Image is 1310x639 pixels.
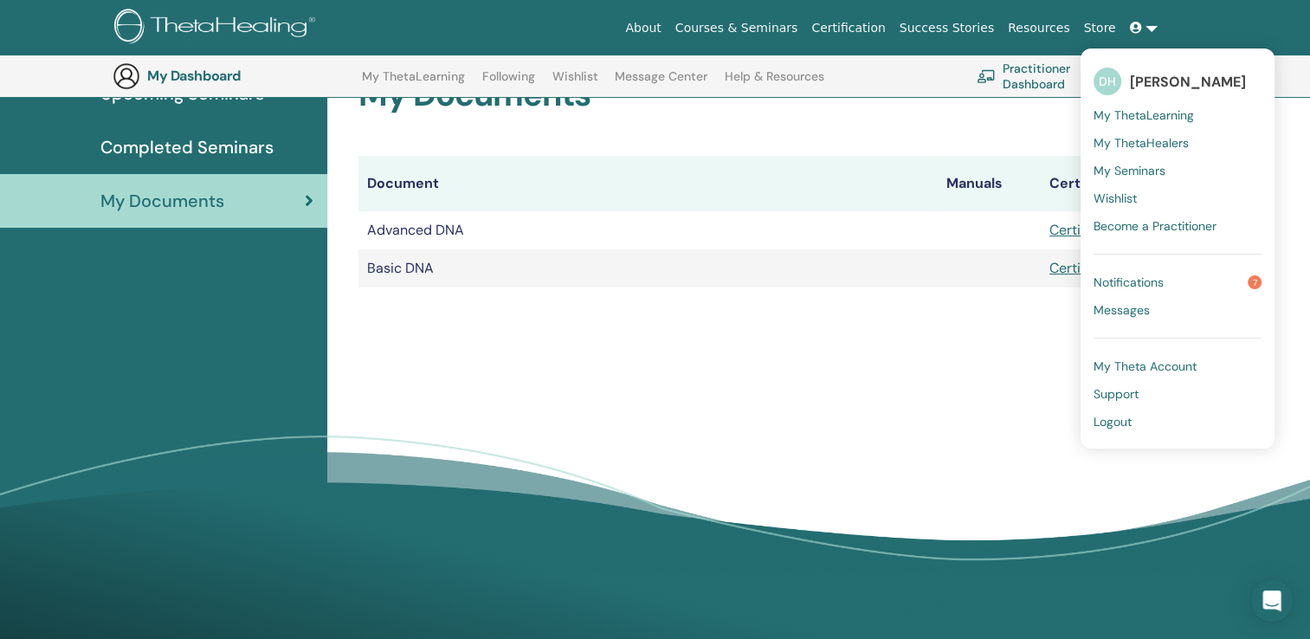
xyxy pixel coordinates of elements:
th: Certificates [1041,156,1185,211]
a: Courses & Seminars [668,12,805,44]
a: Wishlist [1094,184,1262,212]
a: Practitioner Dashboard [977,57,1123,95]
a: Support [1094,380,1262,408]
a: Resources [1001,12,1077,44]
a: Message Center [615,69,707,97]
td: Advanced DNA [358,211,937,249]
h3: My Dashboard [147,68,320,84]
a: Certificate [1049,259,1117,277]
img: chalkboard-teacher.svg [977,69,996,83]
th: Document [358,156,937,211]
a: Become a Practitioner [1094,212,1262,240]
span: My Documents [100,188,224,214]
span: My Seminars [1094,163,1165,178]
div: Open Intercom Messenger [1251,580,1293,622]
a: My ThetaLearning [1094,101,1262,129]
span: [PERSON_NAME] [1130,73,1246,91]
span: Messages [1094,302,1150,318]
a: Wishlist [552,69,598,97]
span: Become a Practitioner [1094,218,1216,234]
a: Certificate [1049,221,1117,239]
a: My ThetaHealers [1094,129,1262,157]
span: My ThetaLearning [1094,107,1194,123]
span: Completed Seminars [100,134,274,160]
td: Basic DNA [358,249,937,287]
h2: My Documents [358,75,1185,115]
a: Following [482,69,535,97]
a: About [618,12,668,44]
th: Manuals [938,156,1041,211]
a: My Seminars [1094,157,1262,184]
a: My Theta Account [1094,352,1262,380]
a: DH[PERSON_NAME] [1094,61,1262,101]
span: My Theta Account [1094,358,1197,374]
a: My ThetaLearning [362,69,465,97]
span: My ThetaHealers [1094,135,1189,151]
a: Notifications7 [1094,268,1262,296]
span: Logout [1094,414,1132,429]
a: Messages [1094,296,1262,324]
span: 7 [1248,275,1262,289]
span: Wishlist [1094,190,1137,206]
a: Certification [804,12,892,44]
a: Logout [1094,408,1262,436]
a: Help & Resources [725,69,824,97]
img: generic-user-icon.jpg [113,62,140,90]
a: Store [1077,12,1123,44]
img: logo.png [114,9,321,48]
span: Notifications [1094,274,1164,290]
a: Success Stories [893,12,1001,44]
span: DH [1094,68,1121,95]
span: Support [1094,386,1139,402]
